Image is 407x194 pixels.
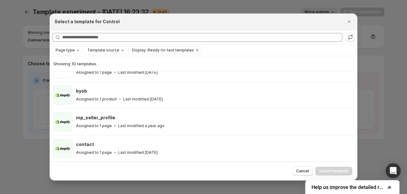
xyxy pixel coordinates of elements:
[118,123,165,128] p: Last modified a year ago
[123,97,163,102] p: Last modified [DATE]
[53,139,72,158] img: contact
[345,17,354,26] button: Close
[84,47,127,54] button: Template source
[132,48,194,53] span: Display: Ready-to-test templates
[53,61,96,66] span: Showing 10 templates
[76,150,112,155] p: Assigned to 1 page
[87,48,119,53] span: Template source
[194,47,200,54] button: Clear
[312,183,393,191] button: Show survey - Help us improve the detailed report for A/B campaigns
[312,184,386,190] span: Help us improve the detailed report for A/B campaigns
[56,48,75,53] span: Page type
[76,88,87,94] h3: byob
[55,19,120,25] h2: Select a template for Control
[118,150,158,155] p: Last modified [DATE]
[53,112,72,131] img: mp_seller_profile
[386,163,401,178] div: Open Intercom Messenger
[76,97,117,102] p: Assigned to 1 product
[118,70,158,75] p: Last modified [DATE]
[129,47,194,54] button: Display: Ready-to-test templates
[76,141,94,148] h3: contact
[296,169,309,174] span: Cancel
[292,167,313,175] button: Cancel
[53,86,72,105] img: byob
[52,47,82,54] button: Page type
[76,70,112,75] p: Assigned to 1 page
[76,115,115,121] h3: mp_seller_profile
[76,123,112,128] p: Assigned to 1 page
